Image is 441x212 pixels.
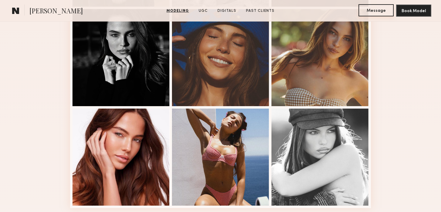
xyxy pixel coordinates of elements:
[29,6,83,17] span: [PERSON_NAME]
[359,4,394,16] button: Message
[396,8,431,13] a: Book Model
[244,8,277,14] a: Past Clients
[196,8,210,14] a: UGC
[396,5,431,17] button: Book Model
[164,8,191,14] a: Modeling
[215,8,239,14] a: Digitals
